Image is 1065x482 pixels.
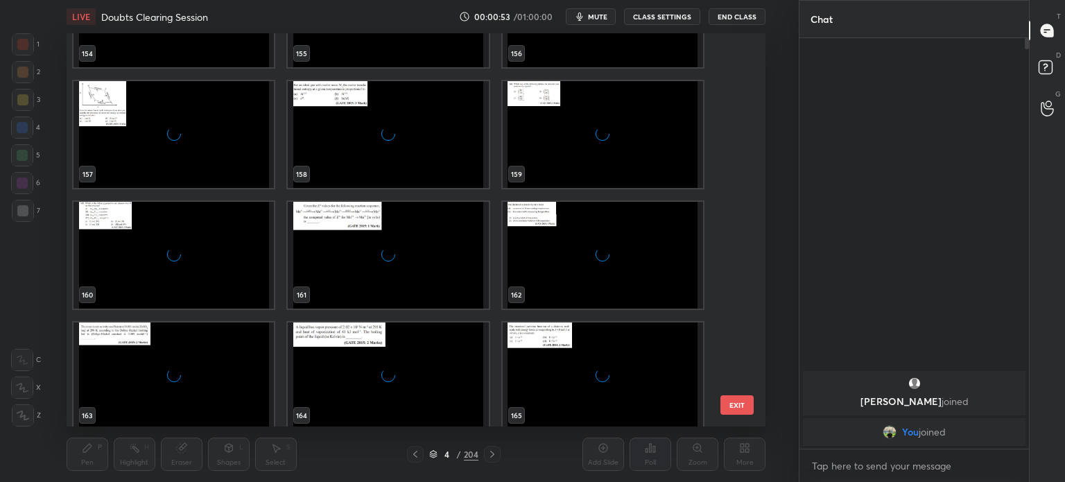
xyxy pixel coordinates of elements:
[12,89,40,111] div: 3
[624,8,700,25] button: CLASS SETTINGS
[12,404,41,427] div: Z
[457,450,461,458] div: /
[11,117,40,139] div: 4
[101,10,208,24] h4: Doubts Clearing Session
[12,200,40,222] div: 7
[942,395,969,408] span: joined
[883,425,897,439] img: 2782fdca8abe4be7a832ca4e3fcd32a4.jpg
[67,33,741,427] div: grid
[12,33,40,55] div: 1
[919,427,946,438] span: joined
[440,450,454,458] div: 4
[811,396,1017,407] p: [PERSON_NAME]
[11,144,40,166] div: 5
[902,427,919,438] span: You
[720,395,754,415] button: EXIT
[1055,89,1061,99] p: G
[11,349,41,371] div: C
[464,448,478,461] div: 204
[1057,11,1061,21] p: T
[908,377,921,390] img: default.png
[709,8,765,25] button: End Class
[799,1,844,37] p: Chat
[588,12,607,21] span: mute
[799,368,1029,449] div: grid
[12,61,40,83] div: 2
[67,8,96,25] div: LIVE
[566,8,616,25] button: mute
[1056,50,1061,60] p: D
[11,377,41,399] div: X
[11,172,40,194] div: 6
